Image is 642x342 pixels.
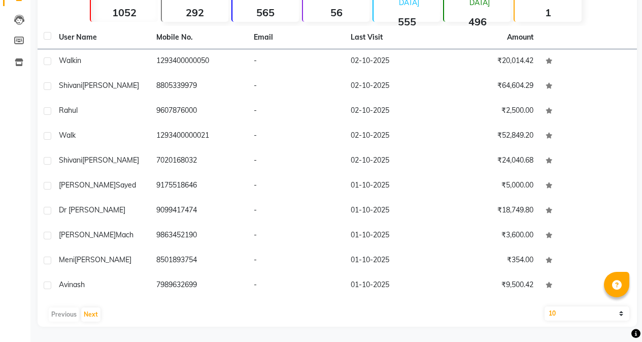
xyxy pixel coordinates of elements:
td: ₹24,040.68 [442,149,539,174]
strong: 292 [162,6,228,19]
th: User Name [53,26,150,49]
th: Mobile No. [150,26,248,49]
span: Rahul [59,106,78,115]
td: 01-10-2025 [345,224,442,248]
td: 1293400000021 [150,124,248,149]
td: - [248,199,345,224]
td: 01-10-2025 [345,248,442,273]
td: 9099417474 [150,199,248,224]
td: 01-10-2025 [345,174,442,199]
td: ₹9,500.42 [442,273,539,298]
td: ₹52,849.20 [442,124,539,149]
td: 02-10-2025 [345,149,442,174]
span: dr [PERSON_NAME] [59,205,125,214]
span: Mach [116,230,133,239]
th: Email [248,26,345,49]
td: 9863452190 [150,224,248,248]
th: Amount [501,26,539,49]
td: 02-10-2025 [345,49,442,74]
strong: 565 [232,6,299,19]
td: 01-10-2025 [345,199,442,224]
td: 8501893754 [150,248,248,273]
td: 9175518646 [150,174,248,199]
strong: 56 [303,6,369,19]
span: Shivani [59,81,82,90]
td: - [248,273,345,298]
td: - [248,224,345,248]
span: Sayed [116,180,136,190]
td: ₹18,749.80 [442,199,539,224]
td: 02-10-2025 [345,124,442,149]
td: - [248,248,345,273]
span: [PERSON_NAME] [59,180,116,190]
span: [PERSON_NAME] [82,156,139,165]
span: [PERSON_NAME] [59,230,116,239]
strong: 1 [515,6,581,19]
td: ₹354.00 [442,248,539,273]
td: 02-10-2025 [345,99,442,124]
td: ₹64,604.29 [442,74,539,99]
td: - [248,149,345,174]
span: Avinash [59,280,85,289]
td: ₹20,014.42 [442,49,539,74]
td: ₹5,000.00 [442,174,539,199]
td: 9607876000 [150,99,248,124]
strong: 555 [374,15,440,28]
span: Shivani [59,156,82,165]
td: ₹2,500.00 [442,99,539,124]
td: 01-10-2025 [345,273,442,298]
td: - [248,74,345,99]
strong: 1052 [91,6,157,19]
td: 7989632699 [150,273,248,298]
td: - [248,49,345,74]
span: walk [59,131,76,140]
th: Last Visit [345,26,442,49]
strong: 496 [444,15,511,28]
span: walkin [59,56,81,65]
td: - [248,124,345,149]
span: [PERSON_NAME] [75,255,131,264]
td: 1293400000050 [150,49,248,74]
span: Meni [59,255,75,264]
td: ₹3,600.00 [442,224,539,248]
td: 7020168032 [150,149,248,174]
td: - [248,174,345,199]
td: 8805339979 [150,74,248,99]
button: Next [81,307,100,322]
span: [PERSON_NAME] [82,81,139,90]
td: - [248,99,345,124]
td: 02-10-2025 [345,74,442,99]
